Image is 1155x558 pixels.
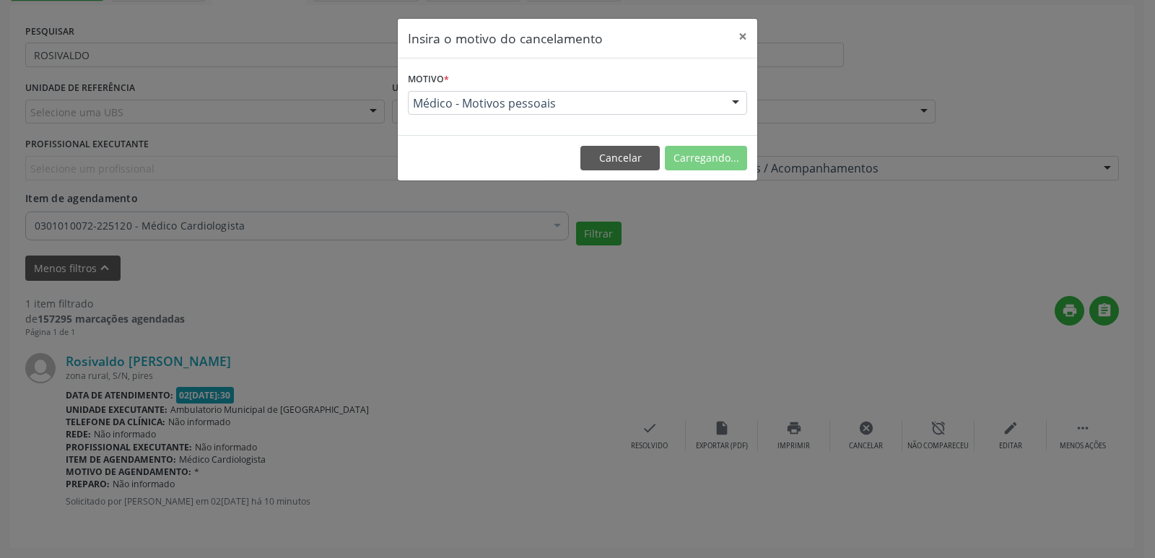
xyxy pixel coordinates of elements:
button: Close [728,19,757,54]
label: Motivo [408,69,449,91]
button: Carregando... [665,146,747,170]
h5: Insira o motivo do cancelamento [408,29,603,48]
button: Cancelar [580,146,660,170]
span: Médico - Motivos pessoais [413,96,718,110]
